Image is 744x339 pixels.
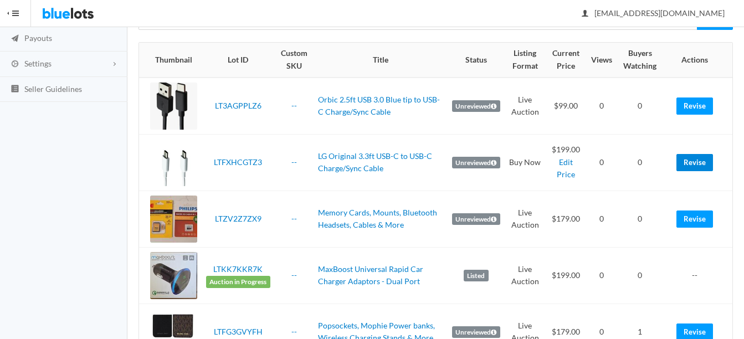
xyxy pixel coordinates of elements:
th: Title [314,43,448,77]
td: Live Auction [505,247,546,304]
span: Auction in Progress [206,276,270,288]
td: Buy Now [505,134,546,191]
a: LTFG3GVYFH [214,327,263,336]
label: Unreviewed [452,157,500,169]
a: Revise [676,210,713,228]
span: Seller Guidelines [24,84,82,94]
a: -- [291,214,297,223]
th: Views [587,43,617,77]
label: Unreviewed [452,326,500,338]
a: Edit Price [557,157,575,179]
td: 0 [587,134,617,191]
a: -- [291,327,297,336]
a: LTZV2Z7ZX9 [215,214,261,223]
ion-icon: list box [9,84,20,95]
ion-icon: person [579,9,591,19]
a: -- [291,270,297,280]
a: Memory Cards, Mounts, Bluetooth Headsets, Cables & More [318,208,437,230]
a: LG Original 3.3ft USB-C to USB-C Charge/Sync Cable [318,151,432,173]
th: Buyers Watching [617,43,664,77]
th: Status [448,43,505,77]
a: Revise [676,97,713,115]
th: Lot ID [202,43,275,77]
td: 0 [587,191,617,247]
td: 0 [617,78,664,135]
span: [EMAIL_ADDRESS][DOMAIN_NAME] [582,8,725,18]
td: 0 [617,191,664,247]
label: Unreviewed [452,213,500,225]
a: MaxBoost Universal Rapid Car Charger Adaptors - Dual Port [318,264,423,286]
a: LTKK7KKR7K [213,264,263,274]
th: Thumbnail [139,43,202,77]
a: -- [291,157,297,167]
a: Orbic 2.5ft USB 3.0 Blue tip to USB-C Charge/Sync Cable [318,95,440,117]
td: $179.00 [546,191,587,247]
a: Revise [676,154,713,171]
td: 0 [617,247,664,304]
td: Live Auction [505,78,546,135]
label: Unreviewed [452,100,500,112]
td: 0 [587,247,617,304]
label: Listed [464,270,489,282]
a: LT3AGPPLZ6 [215,101,261,110]
span: Payouts [24,33,52,43]
th: Actions [664,43,732,77]
span: Settings [24,59,52,68]
td: Live Auction [505,191,546,247]
td: $199.00 [546,134,587,191]
ion-icon: paper plane [9,34,20,44]
a: -- [291,101,297,110]
td: 0 [617,134,664,191]
th: Custom SKU [275,43,314,77]
td: $99.00 [546,78,587,135]
th: Current Price [546,43,587,77]
ion-icon: cog [9,59,20,70]
a: LTFXHCGTZ3 [214,157,262,167]
td: $199.00 [546,247,587,304]
th: Listing Format [505,43,546,77]
td: -- [664,247,732,304]
td: 0 [587,78,617,135]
